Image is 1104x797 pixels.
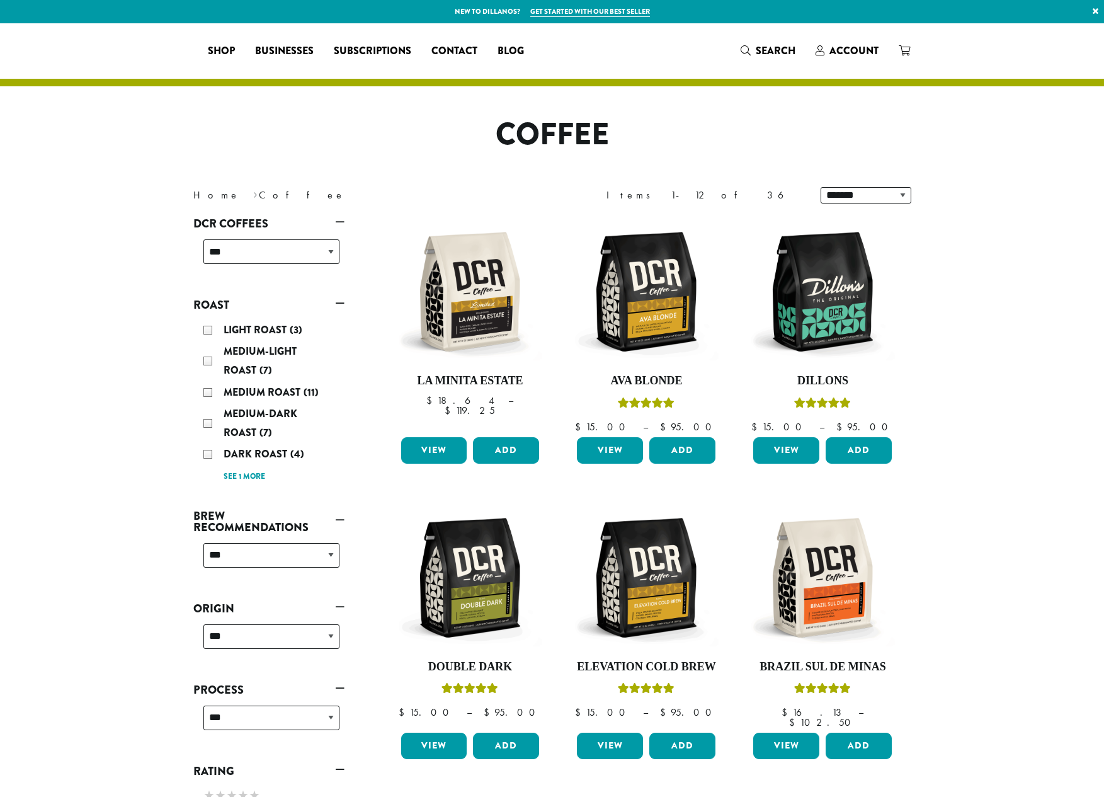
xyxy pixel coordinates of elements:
[290,447,304,461] span: (4)
[575,706,631,719] bdi: 15.00
[198,41,245,61] a: Shop
[574,505,719,650] img: DCR-12oz-Elevation-Cold-Brew-Stock-scaled.png
[224,471,265,483] a: See 1 more
[826,437,892,464] button: Add
[224,323,290,337] span: Light Roast
[649,733,715,759] button: Add
[606,188,802,203] div: Items 1-12 of 36
[577,733,643,759] a: View
[643,420,648,433] span: –
[660,420,717,433] bdi: 95.00
[753,733,819,759] a: View
[397,219,542,364] img: DCR-12oz-La-Minita-Estate-Stock-scaled.png
[751,420,807,433] bdi: 15.00
[575,706,586,719] span: $
[193,619,344,664] div: Origin
[193,505,344,538] a: Brew Recommendations
[574,660,719,674] h4: Elevation Cold Brew
[397,505,542,650] img: DCR-12oz-Double-Dark-Stock-scaled.png
[484,706,494,719] span: $
[426,394,496,407] bdi: 18.64
[445,404,495,417] bdi: 119.25
[574,505,719,728] a: Elevation Cold BrewRated 5.00 out of 5
[255,43,314,59] span: Businesses
[858,706,863,719] span: –
[618,396,674,415] div: Rated 5.00 out of 5
[794,396,851,415] div: Rated 5.00 out of 5
[649,437,715,464] button: Add
[618,681,674,700] div: Rated 5.00 out of 5
[756,43,795,58] span: Search
[259,363,272,377] span: (7)
[253,183,258,203] span: ›
[473,437,539,464] button: Add
[193,316,344,490] div: Roast
[751,420,762,433] span: $
[789,716,856,729] bdi: 102.50
[193,598,344,619] a: Origin
[184,117,921,153] h1: Coffee
[398,505,543,728] a: Double DarkRated 4.50 out of 5
[401,733,467,759] a: View
[782,706,846,719] bdi: 16.13
[753,437,819,464] a: View
[441,681,498,700] div: Rated 4.50 out of 5
[224,406,297,440] span: Medium-Dark Roast
[660,706,717,719] bdi: 95.00
[224,447,290,461] span: Dark Roast
[750,505,895,650] img: DCR-12oz-Brazil-Sul-De-Minas-Stock-scaled.png
[794,681,851,700] div: Rated 5.00 out of 5
[575,420,631,433] bdi: 15.00
[577,437,643,464] a: View
[290,323,302,337] span: (3)
[445,404,455,417] span: $
[575,420,586,433] span: $
[643,706,648,719] span: –
[750,505,895,728] a: Brazil Sul De MinasRated 5.00 out of 5
[431,43,477,59] span: Contact
[530,6,650,17] a: Get started with our best seller
[750,660,895,674] h4: Brazil Sul De Minas
[398,660,543,674] h4: Double Dark
[819,420,824,433] span: –
[208,43,235,59] span: Shop
[660,706,671,719] span: $
[750,219,895,364] img: DCR-12oz-Dillons-Stock-scaled.png
[259,425,272,440] span: (7)
[334,43,411,59] span: Subscriptions
[193,213,344,234] a: DCR Coffees
[398,219,543,432] a: La Minita Estate
[193,760,344,782] a: Rating
[473,733,539,759] button: Add
[574,219,719,364] img: DCR-12oz-Ava-Blonde-Stock-scaled.png
[660,420,671,433] span: $
[224,385,304,399] span: Medium Roast
[401,437,467,464] a: View
[836,420,894,433] bdi: 95.00
[193,294,344,316] a: Roast
[399,706,455,719] bdi: 15.00
[750,219,895,432] a: DillonsRated 5.00 out of 5
[826,733,892,759] button: Add
[426,394,437,407] span: $
[508,394,513,407] span: –
[193,234,344,279] div: DCR Coffees
[398,374,543,388] h4: La Minita Estate
[304,385,319,399] span: (11)
[836,420,847,433] span: $
[467,706,472,719] span: –
[193,701,344,745] div: Process
[224,344,297,377] span: Medium-Light Roast
[789,716,800,729] span: $
[731,40,805,61] a: Search
[484,706,541,719] bdi: 95.00
[498,43,524,59] span: Blog
[829,43,879,58] span: Account
[574,219,719,432] a: Ava BlondeRated 5.00 out of 5
[750,374,895,388] h4: Dillons
[399,706,409,719] span: $
[193,188,240,202] a: Home
[782,706,792,719] span: $
[193,538,344,583] div: Brew Recommendations
[193,679,344,701] a: Process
